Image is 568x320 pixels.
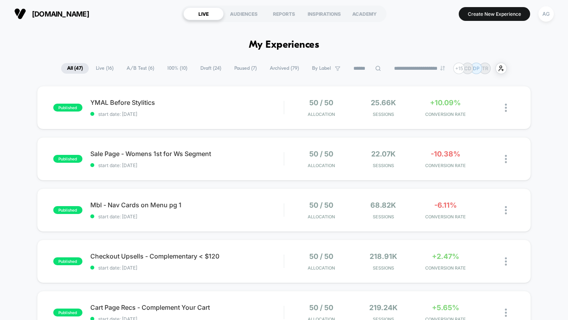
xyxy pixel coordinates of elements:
[431,150,460,158] span: -10.38%
[90,265,284,271] span: start date: [DATE]
[12,7,92,20] button: [DOMAIN_NAME]
[459,7,530,21] button: Create New Experience
[354,265,412,271] span: Sessions
[309,99,333,107] span: 50 / 50
[536,6,556,22] button: AG
[308,214,335,220] span: Allocation
[417,265,475,271] span: CONVERSION RATE
[538,6,554,22] div: AG
[354,214,412,220] span: Sessions
[432,252,459,260] span: +2.47%
[354,163,412,168] span: Sessions
[344,7,385,20] div: ACADEMY
[194,63,227,74] span: Draft ( 24 )
[417,163,475,168] span: CONVERSION RATE
[53,155,82,163] span: published
[434,201,457,209] span: -6.11%
[228,63,263,74] span: Paused ( 7 )
[308,163,335,168] span: Allocation
[264,63,305,74] span: Archived ( 79 )
[308,112,335,117] span: Allocation
[90,303,284,311] span: Cart Page Recs - Complement Your Cart
[53,104,82,112] span: published
[161,63,193,74] span: 100% ( 10 )
[417,112,475,117] span: CONVERSION RATE
[183,7,224,20] div: LIVE
[32,10,89,18] span: [DOMAIN_NAME]
[369,303,398,312] span: 219.24k
[61,63,89,74] span: All ( 47 )
[309,201,333,209] span: 50 / 50
[90,150,284,158] span: Sale Page - Womens 1st for Ws Segment
[90,111,284,117] span: start date: [DATE]
[309,252,333,260] span: 50 / 50
[53,309,82,316] span: published
[53,257,82,265] span: published
[308,265,335,271] span: Allocation
[505,206,507,214] img: close
[90,162,284,168] span: start date: [DATE]
[309,150,333,158] span: 50 / 50
[371,150,396,158] span: 22.07k
[53,206,82,214] span: published
[505,104,507,112] img: close
[264,7,304,20] div: REPORTS
[505,309,507,317] img: close
[371,99,396,107] span: 25.66k
[440,66,445,71] img: end
[249,39,319,51] h1: My Experiences
[90,201,284,209] span: Mbl - Nav Cards on Menu pg 1
[90,63,120,74] span: Live ( 16 )
[505,257,507,266] img: close
[304,7,344,20] div: INSPIRATIONS
[90,214,284,220] span: start date: [DATE]
[90,99,284,106] span: YMAL Before Stylitics
[121,63,160,74] span: A/B Test ( 6 )
[505,155,507,163] img: close
[370,201,396,209] span: 68.82k
[90,252,284,260] span: Checkout Upsells - Complementary < $120
[473,65,480,71] p: DP
[482,65,488,71] p: TR
[453,63,465,74] div: + 15
[309,303,333,312] span: 50 / 50
[432,303,459,312] span: +5.65%
[464,65,471,71] p: CD
[430,99,461,107] span: +10.09%
[417,214,475,220] span: CONVERSION RATE
[354,112,412,117] span: Sessions
[14,8,26,20] img: Visually logo
[370,252,397,260] span: 218.91k
[224,7,264,20] div: AUDIENCES
[312,65,331,71] span: By Label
